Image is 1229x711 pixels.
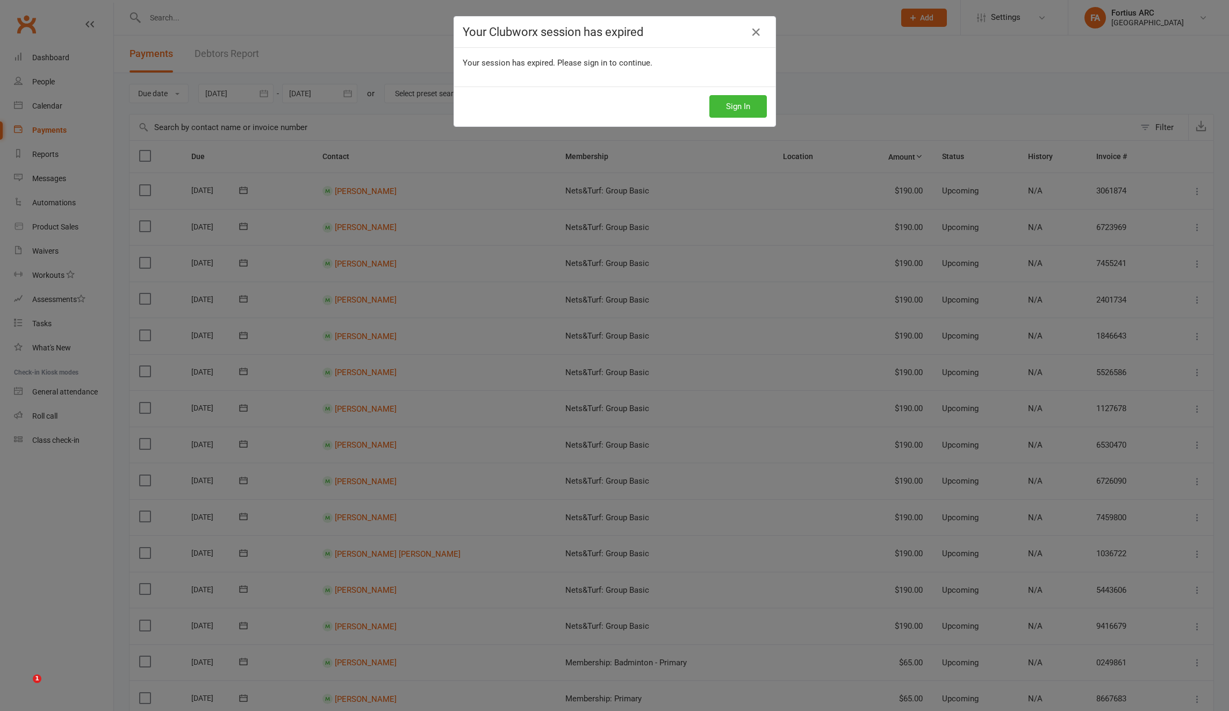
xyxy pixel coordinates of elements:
a: Close [748,24,765,41]
button: Sign In [709,95,767,118]
span: Your session has expired. Please sign in to continue. [463,58,652,68]
h4: Your Clubworx session has expired [463,25,767,39]
span: 1 [33,674,41,683]
iframe: Intercom live chat [11,674,37,700]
